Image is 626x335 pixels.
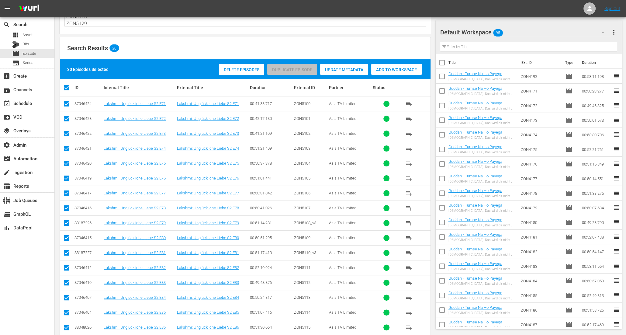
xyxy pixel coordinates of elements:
[104,221,166,225] a: Lakshmi: Unglückliche Liebe S2 E79
[177,265,239,270] a: Lakshmi: Unglückliche Liebe S2 E82
[250,250,292,255] div: 00:51:17.410
[3,141,10,149] span: Admin
[613,72,620,80] span: reorder
[177,131,239,136] a: Lakshmi: Unglückliche Liebe S2 E73
[267,64,317,75] button: Duplicate Episode
[3,183,10,190] span: Reports
[250,280,292,285] div: 00:49:48.376
[448,165,516,169] div: [DEMOGRAPHIC_DATA], Das wird dir nicht gelingen S3 E83
[329,206,356,210] span: Asia TV Limited
[3,72,10,80] span: Create
[579,84,613,98] td: 00:50:23.277
[250,206,292,210] div: 00:50:41.026
[104,236,166,240] a: Lakshmi: Unglückliche Liebe S2 E80
[406,145,413,152] span: playlist_add
[219,67,264,72] span: Delete Episodes
[448,115,502,120] a: Guddan - Tumse Na Ho Payega
[294,265,310,270] span: ZON5111
[402,201,417,215] button: playlist_add
[320,67,368,72] span: Update Metadata
[448,77,516,81] div: [DEMOGRAPHIC_DATA], Das wird dir nicht gelingen S3 E99
[448,188,502,193] a: Guddan - Tumse Na Ho Payega
[406,279,413,286] span: playlist_add
[402,260,417,275] button: playlist_add
[579,303,613,317] td: 00:51:58.726
[406,219,413,227] span: playlist_add
[613,248,620,255] span: reorder
[250,191,292,195] div: 00:50:31.842
[250,176,292,180] div: 00:51:01.441
[104,131,166,136] a: Lakshmi: Unglückliche Liebe S2 E73
[177,161,239,166] a: Lakshmi: Unglückliche Liebe S2 E75
[22,60,33,66] span: Series
[74,236,102,240] div: 87046415
[565,73,572,80] span: Episode
[294,295,310,300] span: ZON5113
[329,116,356,121] span: Asia TV Limited
[4,5,11,12] span: menu
[74,161,102,166] div: 87046420
[613,145,620,153] span: reorder
[448,238,516,242] div: [DEMOGRAPHIC_DATA], Das wird dir nicht gelingen S3 E88
[177,236,239,240] a: Lakshmi: Unglückliche Liebe S2 E80
[104,116,166,121] a: Lakshmi: Unglückliche Liebe S2 E72
[402,320,417,335] button: playlist_add
[613,262,620,270] span: reorder
[579,244,613,259] td: 00:50:54.147
[267,67,317,72] span: Duplicate Episode
[565,306,572,314] span: Episode
[579,142,613,157] td: 00:52:21.761
[104,295,166,300] a: Lakshmi: Unglückliche Liebe S2 E84
[402,156,417,171] button: playlist_add
[177,221,239,225] a: Lakshmi: Unglückliche Liebe S2 E79
[448,54,518,71] th: Title
[565,219,572,226] span: Episode
[294,280,310,285] span: ZON5112
[579,127,613,142] td: 00:53:30.706
[518,274,562,288] td: ZON4184
[579,157,613,171] td: 00:51:15.849
[104,206,166,210] a: Lakshmi: Unglückliche Liebe S2 E78
[250,236,292,240] div: 00:50:51.295
[104,101,166,106] a: Lakshmi: Unglückliche Liebe S2 E71
[3,169,10,176] span: Ingestion
[3,100,10,107] span: Schedule
[613,204,620,211] span: reorder
[561,54,578,71] th: Type
[67,66,109,72] div: 30 Episodes Selected
[177,250,239,255] a: Lakshmi: Unglückliche Liebe S2 E81
[294,206,310,210] span: ZON5107
[565,248,572,255] span: Episode
[448,276,502,281] a: Guddan - Tumse Na Ho Payega
[3,86,10,93] span: Channels
[329,161,356,166] span: Asia TV Limited
[565,102,572,109] span: Episode
[22,51,36,57] span: Episode
[518,84,562,98] td: ZON4171
[74,131,102,136] div: 87046422
[518,317,562,332] td: ZON4187
[565,277,572,284] span: Episode
[613,218,620,226] span: reorder
[406,115,413,122] span: playlist_add
[610,25,617,40] button: more_vert
[74,191,102,195] div: 87046417
[613,102,620,109] span: reorder
[613,189,620,197] span: reorder
[448,203,502,208] a: Guddan - Tumse Na Ho Payega
[578,54,614,71] th: Duration
[613,321,620,328] span: reorder
[565,160,572,168] span: Episode
[177,116,239,121] a: Lakshmi: Unglückliche Liebe S2 E72
[177,325,239,330] a: Lakshmi: Unglückliche Liebe S2 E86
[448,101,502,105] a: Guddan - Tumse Na Ho Payega
[329,250,356,255] span: Asia TV Limited
[402,96,417,111] button: playlist_add
[177,85,248,90] div: External Title
[329,131,356,136] span: Asia TV Limited
[448,72,502,76] a: Guddan - Tumse Na Ho Payega
[329,236,356,240] span: Asia TV Limited
[109,46,119,50] span: 30
[177,310,239,315] a: Lakshmi: Unglückliche Liebe S2 E85
[294,176,310,180] span: ZON5105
